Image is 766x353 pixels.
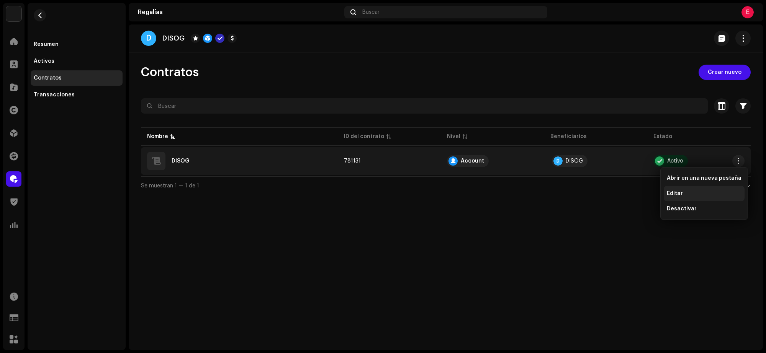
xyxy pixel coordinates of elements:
button: Crear nuevo [699,65,751,80]
span: Contratos [141,65,199,80]
span: Desactivar [667,206,697,212]
span: Buscar [362,9,380,15]
div: Transacciones [34,92,75,98]
div: DISOG [172,158,189,164]
re-m-nav-item: Activos [31,54,123,69]
div: Contratos [34,75,62,81]
div: ID del contrato [344,133,384,140]
div: D [553,156,563,166]
div: E [741,6,754,18]
re-m-nav-item: Contratos [31,70,123,86]
span: Account [447,155,538,167]
p: DISOG [162,34,185,42]
div: Nivel [447,133,460,140]
div: Account [461,158,484,164]
div: Regalías [138,9,341,15]
span: 781131 [344,158,361,164]
div: DISOG [566,158,583,164]
re-m-nav-item: Resumen [31,37,123,52]
input: Buscar [141,98,708,114]
div: D [141,31,156,46]
span: Crear nuevo [708,65,741,80]
span: Se muestran 1 — 1 de 1 [141,183,199,189]
div: Nombre [147,133,168,140]
div: Activos [34,58,54,64]
re-m-nav-item: Transacciones [31,87,123,102]
div: Resumen [34,41,59,47]
span: Editar [667,190,683,197]
span: Abrir en una nueva pestaña [667,175,741,181]
div: Activo [667,158,683,164]
img: b0ad06a2-fc67-4620-84db-15bc5929e8a0 [6,6,21,21]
